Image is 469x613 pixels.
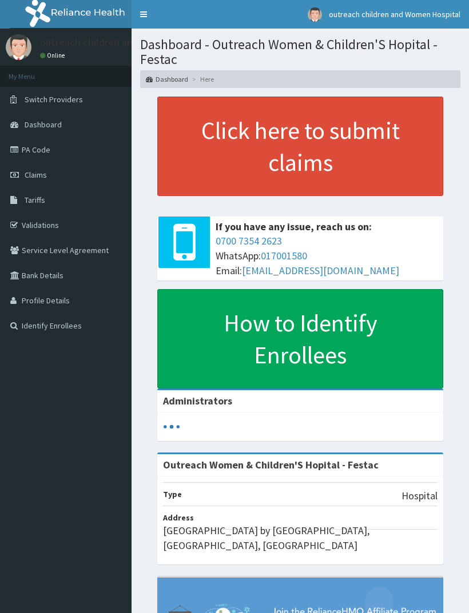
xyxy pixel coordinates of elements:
a: 0700 7354 2623 [216,234,282,247]
b: Type [163,489,182,499]
span: Tariffs [25,195,45,205]
b: Administrators [163,394,232,407]
li: Here [189,74,214,84]
a: How to Identify Enrollees [157,289,443,388]
a: [EMAIL_ADDRESS][DOMAIN_NAME] [242,264,399,277]
a: Online [40,51,67,59]
p: [GEOGRAPHIC_DATA] by [GEOGRAPHIC_DATA], [GEOGRAPHIC_DATA], [GEOGRAPHIC_DATA] [163,523,438,552]
span: Dashboard [25,119,62,130]
span: Switch Providers [25,94,83,105]
img: User Image [6,34,31,60]
span: outreach children and Women Hospital [329,9,460,19]
a: Dashboard [146,74,188,84]
a: 017001580 [261,249,307,262]
strong: Outreach Women & Children'S Hopital - Festac [163,458,379,471]
p: Hospital [402,488,438,503]
p: outreach children and Women Hospital [40,37,214,47]
b: If you have any issue, reach us on: [216,220,372,233]
span: Claims [25,170,47,180]
b: Address [163,512,194,523]
span: WhatsApp: Email: [216,234,438,278]
a: Click here to submit claims [157,97,443,196]
svg: audio-loading [163,418,180,435]
img: User Image [308,7,322,22]
h1: Dashboard - Outreach Women & Children'S Hopital - Festac [140,37,460,67]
